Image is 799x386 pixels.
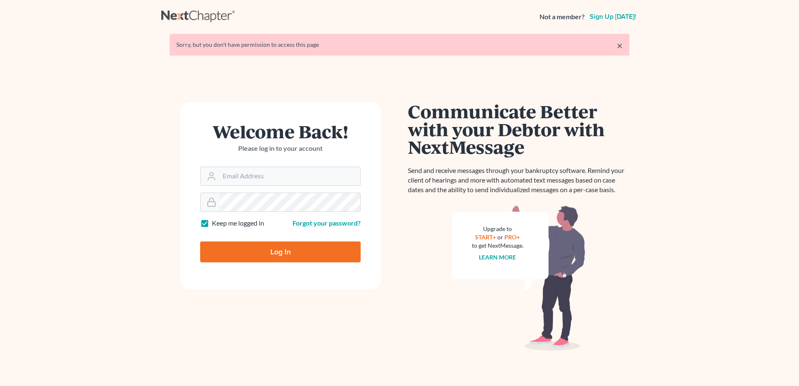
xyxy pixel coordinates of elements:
[219,167,360,185] input: Email Address
[200,144,361,153] p: Please log in to your account
[588,13,638,20] a: Sign up [DATE]!
[200,122,361,140] h1: Welcome Back!
[176,41,623,49] div: Sorry, but you don't have permission to access this page
[617,41,623,51] a: ×
[472,241,524,250] div: to get NextMessage.
[498,234,504,241] span: or
[408,102,629,156] h1: Communicate Better with your Debtor with NextMessage
[408,166,629,195] p: Send and receive messages through your bankruptcy software. Remind your client of hearings and mo...
[212,218,264,228] label: Keep me logged in
[505,234,520,241] a: PRO+
[293,219,361,227] a: Forgot your password?
[476,234,496,241] a: START+
[479,254,517,261] a: Learn more
[452,205,585,351] img: nextmessage_bg-59042aed3d76b12b5cd301f8e5b87938c9018125f34e5fa2b7a6b67550977c72.svg
[472,225,524,233] div: Upgrade to
[539,12,585,22] strong: Not a member?
[200,241,361,262] input: Log In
